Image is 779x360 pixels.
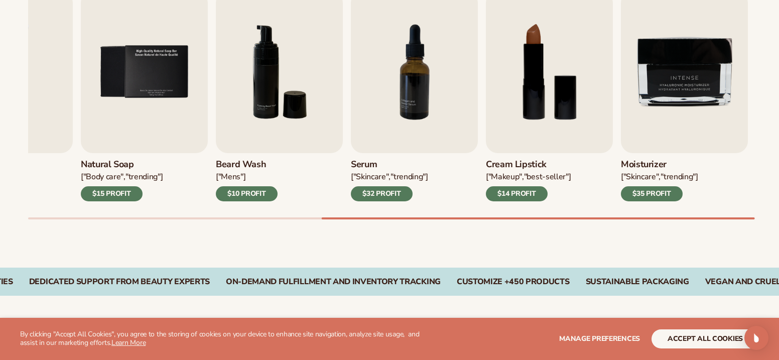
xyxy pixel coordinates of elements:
div: $32 PROFIT [351,186,413,201]
div: $14 PROFIT [486,186,548,201]
div: $35 PROFIT [621,186,683,201]
div: ["SKINCARE","TRENDING"] [621,172,698,182]
div: SUSTAINABLE PACKAGING [586,277,689,287]
button: accept all cookies [652,329,759,348]
div: On-Demand Fulfillment and Inventory Tracking [226,277,441,287]
a: Learn More [111,338,146,347]
h3: Serum [351,159,428,170]
span: Manage preferences [559,334,640,343]
div: CUSTOMIZE +450 PRODUCTS [457,277,570,287]
div: Dedicated Support From Beauty Experts [29,277,210,287]
button: Manage preferences [559,329,640,348]
div: ["SKINCARE","TRENDING"] [351,172,428,182]
p: By clicking "Accept All Cookies", you agree to the storing of cookies on your device to enhance s... [20,330,431,347]
h3: Cream Lipstick [486,159,571,170]
div: $10 PROFIT [216,186,278,201]
div: $15 PROFIT [81,186,143,201]
h3: Natural Soap [81,159,163,170]
div: Open Intercom Messenger [744,326,768,350]
h3: Beard Wash [216,159,278,170]
div: ["mens"] [216,172,278,182]
div: ["MAKEUP","BEST-SELLER"] [486,172,571,182]
h3: Moisturizer [621,159,698,170]
div: ["BODY Care","TRENDING"] [81,172,163,182]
